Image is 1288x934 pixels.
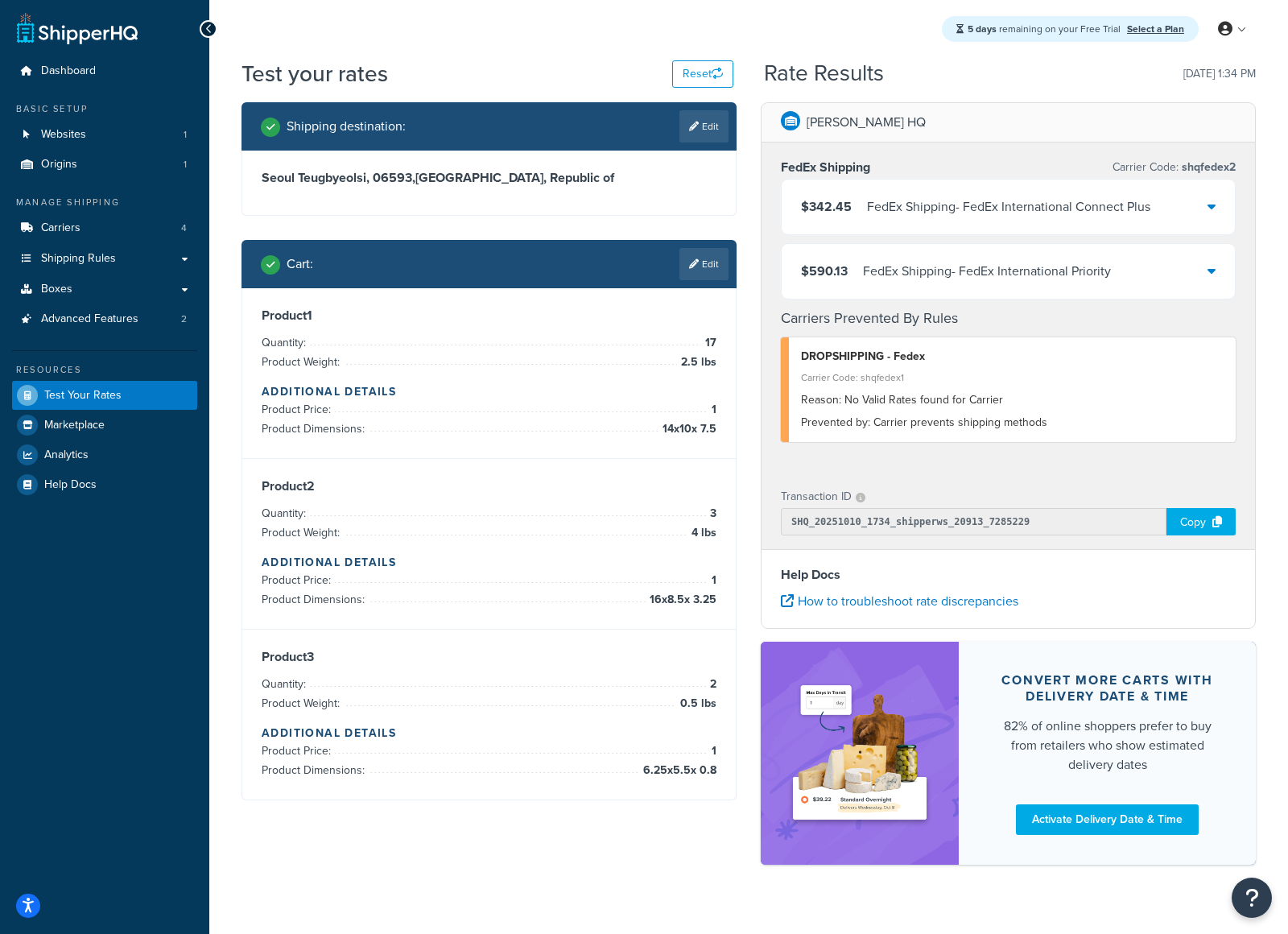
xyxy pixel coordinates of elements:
span: Reason: [801,391,841,408]
h4: Additional Details [262,383,716,400]
a: Advanced Features2 [12,304,197,334]
span: Help Docs [44,478,97,492]
a: Activate Delivery Date & Time [1016,804,1199,835]
span: remaining on your Free Trial [968,22,1123,36]
h4: Help Docs [781,565,1236,585]
span: Origins [41,158,77,172]
a: Carriers4 [12,213,197,243]
span: 1 [184,128,187,142]
span: Product Dimensions: [262,762,369,779]
span: 17 [701,333,716,353]
span: 0.5 lbs [676,694,716,713]
span: 1 [708,571,716,590]
h3: Product 2 [262,478,716,494]
a: Edit [679,248,729,280]
span: Advanced Features [41,312,138,326]
span: $590.13 [801,262,848,280]
a: Websites1 [12,120,197,150]
a: Help Docs [12,470,197,499]
p: Carrier Code: [1113,156,1236,179]
a: Shipping Rules [12,244,197,274]
p: [DATE] 1:34 PM [1183,63,1256,85]
div: Basic Setup [12,102,197,116]
a: Edit [679,110,729,143]
span: 6.25 x 5.5 x 0.8 [639,761,716,780]
h1: Test your rates [242,58,388,89]
h4: Additional Details [262,725,716,742]
div: No Valid Rates found for Carrier [801,389,1224,411]
a: Test Your Rates [12,381,197,410]
h3: FedEx Shipping [781,159,870,176]
div: DROPSHIPPING - Fedex [801,345,1224,368]
div: Copy [1166,508,1236,535]
h3: Product 3 [262,649,716,665]
a: Marketplace [12,411,197,440]
p: [PERSON_NAME] HQ [807,111,926,134]
span: $342.45 [801,197,852,216]
span: Prevented by: [801,414,870,431]
p: Transaction ID [781,486,852,508]
span: Websites [41,128,86,142]
span: Dashboard [41,64,96,78]
div: Carrier prevents shipping methods [801,411,1224,434]
span: Carriers [41,221,80,235]
a: Select a Plan [1127,22,1184,36]
span: Product Dimensions: [262,420,369,437]
li: Origins [12,150,197,180]
span: 1 [708,742,716,761]
a: Boxes [12,275,197,304]
span: Analytics [44,448,89,462]
a: Dashboard [12,56,197,86]
span: Product Weight: [262,524,344,541]
h3: Seoul Teugbyeolsi, 06593 , [GEOGRAPHIC_DATA], Republic of [262,170,716,186]
span: 2 [706,675,716,694]
h2: Shipping destination : [287,119,406,134]
span: Marketplace [44,419,105,432]
span: Product Price: [262,742,335,759]
span: 3 [706,504,716,523]
span: 2 [181,312,187,326]
span: Quantity: [262,676,310,692]
h4: Carriers Prevented By Rules [781,308,1236,329]
h2: Rate Results [764,61,884,86]
span: 16 x 8.5 x 3.25 [646,590,716,610]
span: 1 [708,400,716,419]
li: Carriers [12,213,197,243]
a: Analytics [12,440,197,469]
span: Boxes [41,283,72,296]
div: FedEx Shipping - FedEx International Priority [863,260,1111,283]
span: shqfedex2 [1179,159,1236,176]
img: feature-image-ddt-36eae7f7280da8017bfb280eaccd9c446f90b1fe08728e4019434db127062ab4.png [785,666,935,841]
span: Product Dimensions: [262,591,369,608]
span: Product Weight: [262,353,344,370]
span: Product Price: [262,572,335,589]
span: Shipping Rules [41,252,116,266]
span: 4 [181,221,187,235]
span: Quantity: [262,334,310,351]
span: 2.5 lbs [677,353,716,372]
span: 14 x 10 x 7.5 [658,419,716,439]
div: Resources [12,363,197,377]
li: Websites [12,120,197,150]
div: Manage Shipping [12,196,197,209]
h3: Product 1 [262,308,716,324]
strong: 5 days [968,22,997,36]
h4: Additional Details [262,554,716,571]
span: 1 [184,158,187,172]
button: Reset [672,60,733,88]
span: 4 lbs [687,523,716,543]
h2: Cart : [287,257,313,271]
li: Advanced Features [12,304,197,334]
span: Product Weight: [262,695,344,712]
span: Test Your Rates [44,389,122,403]
div: Convert more carts with delivery date & time [997,672,1217,705]
span: Product Price: [262,401,335,418]
div: FedEx Shipping - FedEx International Connect Plus [867,196,1150,218]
